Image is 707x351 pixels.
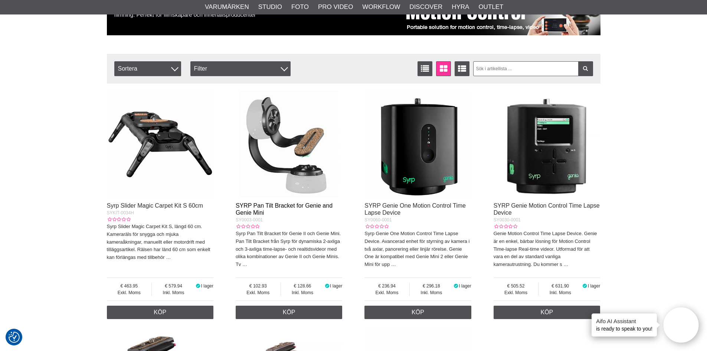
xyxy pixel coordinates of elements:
a: … [563,261,568,267]
img: SYRP Genie One Motion Control Time Lapse Device [364,91,471,198]
span: 236.94 [364,283,409,289]
span: SY0030-0001 [494,217,521,222]
span: 463.95 [107,283,152,289]
span: 128.66 [281,283,324,289]
a: Foto [291,2,309,12]
span: Inkl. Moms [539,289,582,296]
p: Genie Motion Control Time Lapse Device. Genie är en enkel, bärbar lösning för Motion Control Time... [494,230,600,269]
span: I lager [201,283,213,289]
a: SYRP Pan Tilt Bracket for Genie and Genie Mini [236,202,333,216]
i: I lager [453,283,459,289]
a: SYRP Genie One Motion Control Time Lapse Device [364,202,466,216]
button: Samtyckesinställningar [9,331,20,344]
a: Syrp Slider Magic Carpet Kit S 60cm [107,202,203,209]
a: Discover [409,2,442,12]
div: Kundbetyg: 0 [494,223,517,230]
a: SYRP Genie Motion Control Time Lapse Device [494,202,600,216]
span: SY0060-0001 [364,217,392,222]
a: Varumärken [205,2,249,12]
input: Sök i artikellista ... [473,61,593,76]
a: Fönstervisning [436,61,451,76]
span: Inkl. Moms [152,289,195,296]
a: Köp [107,306,214,319]
a: Köp [364,306,471,319]
img: SYRP Pan Tilt Bracket for Genie and Genie Mini [236,91,343,198]
span: SYKIT-0034H [107,210,134,215]
span: Exkl. Moms [236,289,281,296]
span: I lager [330,283,342,289]
span: 102.93 [236,283,281,289]
a: Listvisning [418,61,432,76]
span: Exkl. Moms [107,289,152,296]
a: Köp [494,306,600,319]
img: Revisit consent button [9,332,20,343]
a: Studio [258,2,282,12]
p: Syrp Pan Tilt Bracket för Genie II och Genie Mini. Pan Tilt Bracket från Syrp för dynamiska 2-axl... [236,230,343,269]
span: Sortera [114,61,181,76]
span: Inkl. Moms [410,289,453,296]
span: 579.94 [152,283,195,289]
span: Exkl. Moms [494,289,539,296]
a: Outlet [478,2,503,12]
div: Kundbetyg: 0 [236,223,259,230]
span: I lager [588,283,600,289]
a: Pro Video [318,2,353,12]
a: … [166,254,171,260]
div: Kundbetyg: 0 [364,223,388,230]
i: I lager [324,283,330,289]
span: 296.18 [410,283,453,289]
span: 505.52 [494,283,539,289]
p: Syrp Genie One Motion Control Time Lapse Device. Avancerad enhet för styrning av kamera i två axl... [364,230,471,269]
p: Syrp Slider Magic Carpet Kit S, längd 60 cm. Kameraräls för snygga och mjuka kameraåkningar, manu... [107,223,214,261]
h4: Aifo AI Assistant [596,317,652,325]
span: SY0003-0001 [236,217,263,222]
a: Filtrera [578,61,593,76]
a: … [391,261,396,267]
div: Filter [190,61,291,76]
div: Kundbetyg: 0 [107,216,131,223]
span: Exkl. Moms [364,289,409,296]
img: SYRP Genie Motion Control Time Lapse Device [494,91,600,198]
span: 631.90 [539,283,582,289]
a: … [242,261,247,267]
img: Syrp Slider Magic Carpet Kit S 60cm [107,91,214,198]
div: is ready to speak to you! [592,313,657,337]
span: I lager [459,283,471,289]
i: I lager [195,283,201,289]
a: Utökad listvisning [455,61,469,76]
a: Workflow [362,2,400,12]
a: Köp [236,306,343,319]
span: Inkl. Moms [281,289,324,296]
i: I lager [582,283,588,289]
a: Hyra [452,2,469,12]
